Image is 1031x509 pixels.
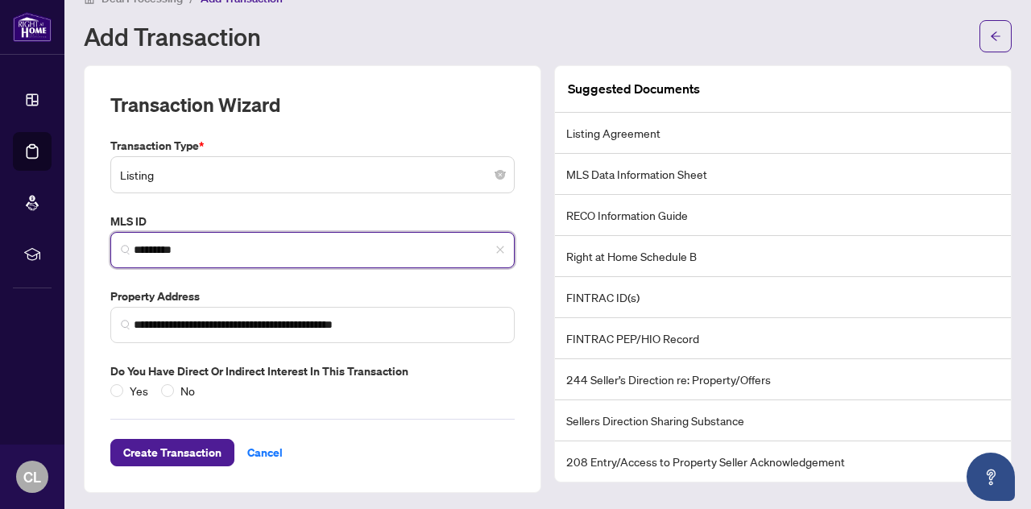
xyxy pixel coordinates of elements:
[555,400,1011,441] li: Sellers Direction Sharing Substance
[110,213,515,230] label: MLS ID
[123,440,222,466] span: Create Transaction
[121,320,130,329] img: search_icon
[123,382,155,399] span: Yes
[13,12,52,42] img: logo
[120,159,505,190] span: Listing
[121,245,130,254] img: search_icon
[84,23,261,49] h1: Add Transaction
[110,137,515,155] label: Transaction Type
[990,31,1001,42] span: arrow-left
[555,195,1011,236] li: RECO Information Guide
[247,440,283,466] span: Cancel
[555,318,1011,359] li: FINTRAC PEP/HIO Record
[23,466,41,488] span: CL
[555,359,1011,400] li: 244 Seller’s Direction re: Property/Offers
[495,170,505,180] span: close-circle
[555,236,1011,277] li: Right at Home Schedule B
[555,441,1011,482] li: 208 Entry/Access to Property Seller Acknowledgement
[967,453,1015,501] button: Open asap
[555,154,1011,195] li: MLS Data Information Sheet
[555,277,1011,318] li: FINTRAC ID(s)
[174,382,201,399] span: No
[555,113,1011,154] li: Listing Agreement
[495,245,505,254] span: close
[110,92,280,118] h2: Transaction Wizard
[110,362,515,380] label: Do you have direct or indirect interest in this transaction
[110,439,234,466] button: Create Transaction
[110,288,515,305] label: Property Address
[568,79,700,99] article: Suggested Documents
[234,439,296,466] button: Cancel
